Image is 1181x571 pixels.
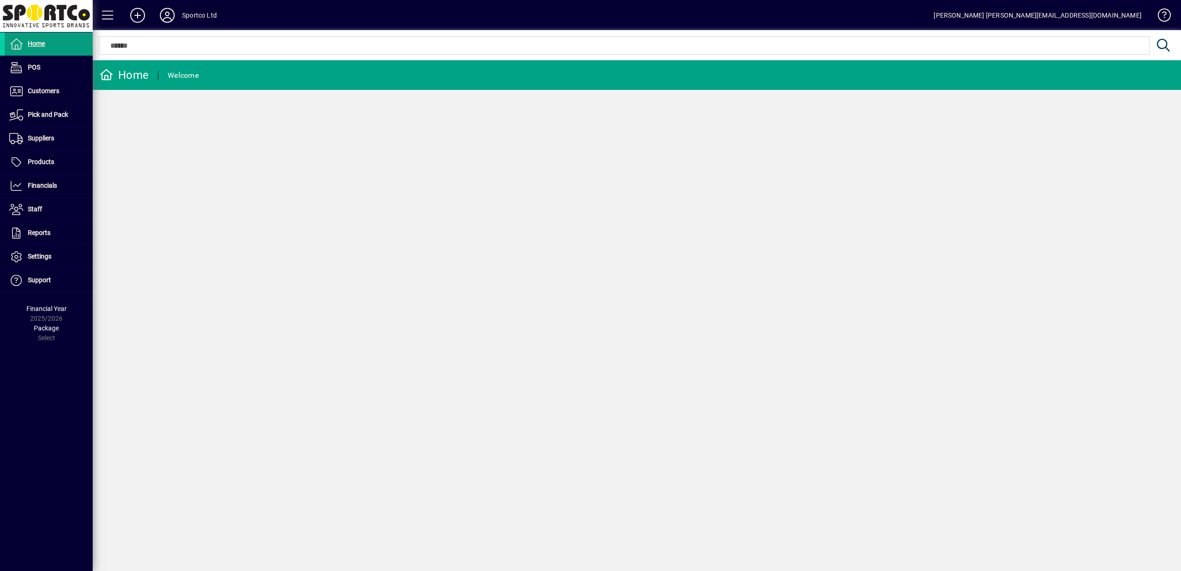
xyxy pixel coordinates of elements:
[28,63,40,71] span: POS
[934,8,1142,23] div: [PERSON_NAME] [PERSON_NAME][EMAIL_ADDRESS][DOMAIN_NAME]
[28,229,51,236] span: Reports
[5,103,93,127] a: Pick and Pack
[5,80,93,103] a: Customers
[5,151,93,174] a: Products
[182,8,217,23] div: Sportco Ltd
[28,158,54,165] span: Products
[28,87,59,95] span: Customers
[28,276,51,284] span: Support
[28,134,54,142] span: Suppliers
[5,174,93,197] a: Financials
[5,245,93,268] a: Settings
[28,40,45,47] span: Home
[5,56,93,79] a: POS
[28,253,51,260] span: Settings
[5,269,93,292] a: Support
[100,68,149,82] div: Home
[34,324,59,332] span: Package
[1151,2,1169,32] a: Knowledge Base
[123,7,152,24] button: Add
[152,7,182,24] button: Profile
[5,127,93,150] a: Suppliers
[5,222,93,245] a: Reports
[168,68,199,83] div: Welcome
[26,305,67,312] span: Financial Year
[5,198,93,221] a: Staff
[28,111,68,118] span: Pick and Pack
[28,205,42,213] span: Staff
[28,182,57,189] span: Financials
